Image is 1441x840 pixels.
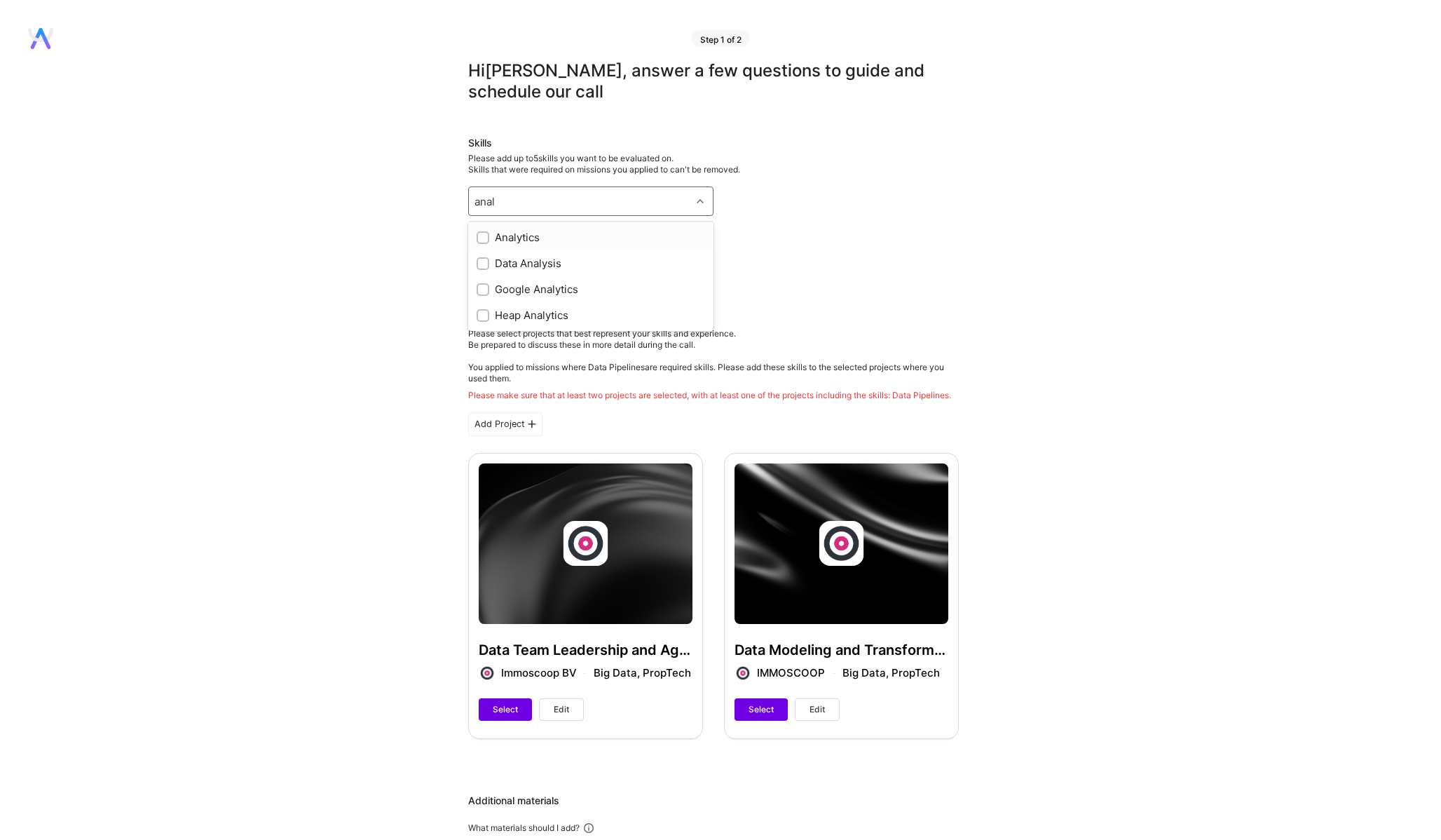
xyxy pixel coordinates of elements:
div: Please add up to 5 skills you want to be evaluated on. [468,153,959,175]
span: Select [493,703,518,716]
button: Edit [539,698,584,721]
div: Hi [PERSON_NAME] , answer a few questions to guide and schedule our call [468,60,959,102]
div: Add Project [468,412,542,436]
button: Select [735,698,788,721]
button: Edit [795,698,840,721]
div: Step 1 of 2 [692,30,750,47]
i: icon Chevron [697,198,704,205]
div: Please make sure that at least two projects are selected, with at least one of the projects inclu... [468,390,959,401]
span: Edit [810,703,825,716]
div: Skills [468,136,959,150]
div: Additional materials [468,794,959,808]
i: icon Info [582,822,595,834]
button: Select [479,698,532,721]
div: Please select projects that best represent your skills and experience. Be prepared to discuss the... [468,328,959,401]
span: Select [749,703,774,716]
div: Heap Analytics [477,308,705,323]
div: Google Analytics [477,282,705,297]
div: Data Analysis [477,256,705,271]
i: icon PlusBlackFlat [528,420,536,428]
span: Skills that were required on missions you applied to can't be removed. [468,164,740,175]
span: Edit [554,703,569,716]
div: What materials should I add? [468,822,580,834]
div: Analytics [477,230,705,245]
